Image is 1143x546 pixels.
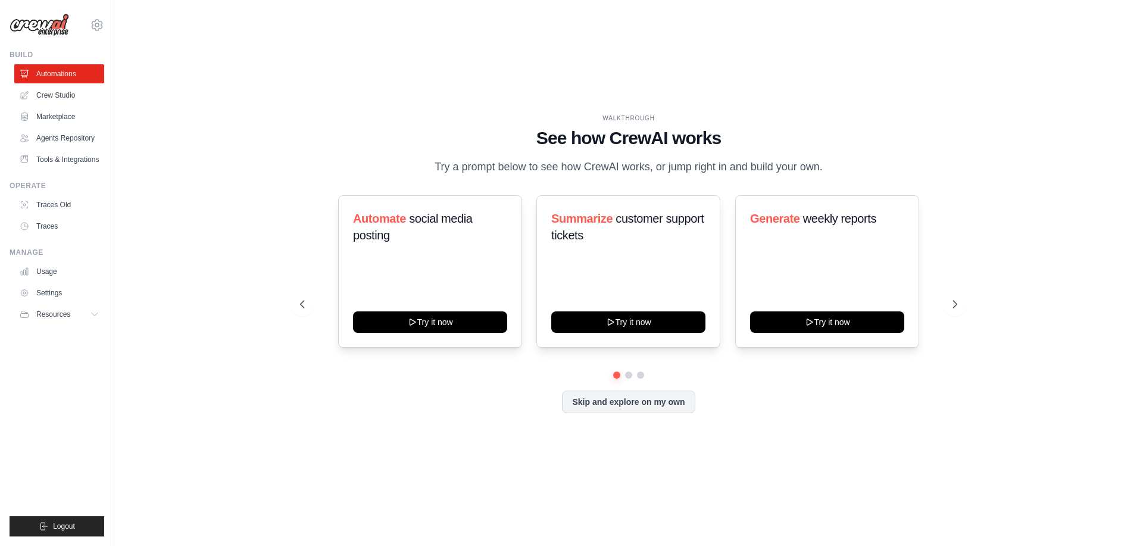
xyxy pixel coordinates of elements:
span: Generate [750,212,800,225]
button: Try it now [750,311,904,333]
a: Traces Old [14,195,104,214]
a: Crew Studio [14,86,104,105]
button: Skip and explore on my own [562,391,695,413]
span: social media posting [353,212,473,242]
span: Resources [36,310,70,319]
a: Traces [14,217,104,236]
a: Settings [14,283,104,302]
span: Logout [53,522,75,531]
a: Agents Repository [14,129,104,148]
span: Summarize [551,212,613,225]
div: Build [10,50,104,60]
span: Automate [353,212,406,225]
div: WALKTHROUGH [300,114,957,123]
a: Tools & Integrations [14,150,104,169]
a: Marketplace [14,107,104,126]
p: Try a prompt below to see how CrewAI works, or jump right in and build your own. [429,158,829,176]
img: Logo [10,14,69,36]
span: customer support tickets [551,212,704,242]
a: Automations [14,64,104,83]
iframe: Chat Widget [1083,489,1143,546]
button: Try it now [551,311,705,333]
div: Manage [10,248,104,257]
a: Usage [14,262,104,281]
button: Logout [10,516,104,536]
div: Operate [10,181,104,191]
span: weekly reports [802,212,876,225]
h1: See how CrewAI works [300,127,957,149]
button: Try it now [353,311,507,333]
button: Resources [14,305,104,324]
